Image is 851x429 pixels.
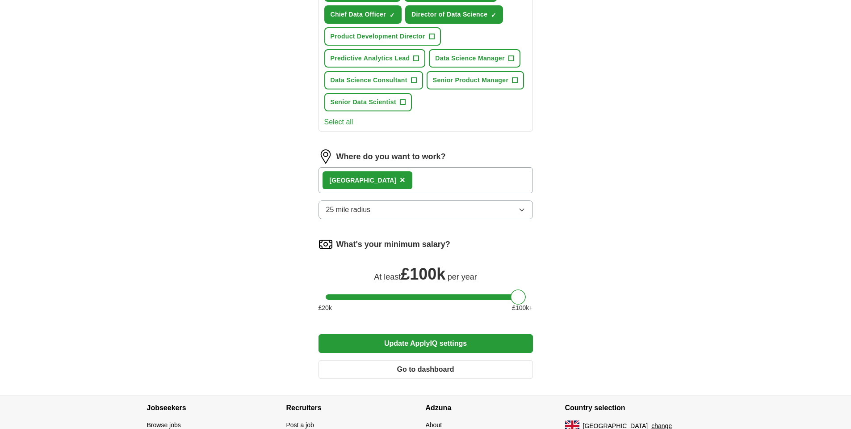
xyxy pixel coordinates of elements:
[319,360,533,379] button: Go to dashboard
[427,71,524,89] button: Senior Product Manager
[331,76,407,85] span: Data Science Consultant
[565,395,704,421] h4: Country selection
[286,421,314,429] a: Post a job
[405,5,503,24] button: Director of Data Science✓
[512,303,532,313] span: £ 100 k+
[319,200,533,219] button: 25 mile radius
[147,421,181,429] a: Browse jobs
[429,49,520,68] button: Data Science Manager
[324,117,353,127] button: Select all
[491,12,496,19] span: ✓
[435,54,505,63] span: Data Science Manager
[324,93,412,111] button: Senior Data Scientist
[331,32,425,41] span: Product Development Director
[331,54,410,63] span: Predictive Analytics Lead
[400,174,405,187] button: ×
[324,71,423,89] button: Data Science Consultant
[326,204,371,215] span: 25 mile radius
[324,49,426,68] button: Predictive Analytics Lead
[331,98,396,107] span: Senior Data Scientist
[374,272,401,281] span: At least
[336,151,446,163] label: Where do you want to work?
[433,76,509,85] span: Senior Product Manager
[390,12,395,19] span: ✓
[319,149,333,164] img: location.png
[330,176,397,185] div: [GEOGRAPHIC_DATA]
[331,10,386,19] span: Chief Data Officer
[319,303,332,313] span: £ 20 k
[319,334,533,353] button: Update ApplyIQ settings
[448,272,477,281] span: per year
[324,27,441,46] button: Product Development Director
[319,237,333,251] img: salary.png
[324,5,402,24] button: Chief Data Officer✓
[336,238,450,251] label: What's your minimum salary?
[411,10,487,19] span: Director of Data Science
[400,175,405,185] span: ×
[426,421,442,429] a: About
[401,265,445,283] span: £ 100k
